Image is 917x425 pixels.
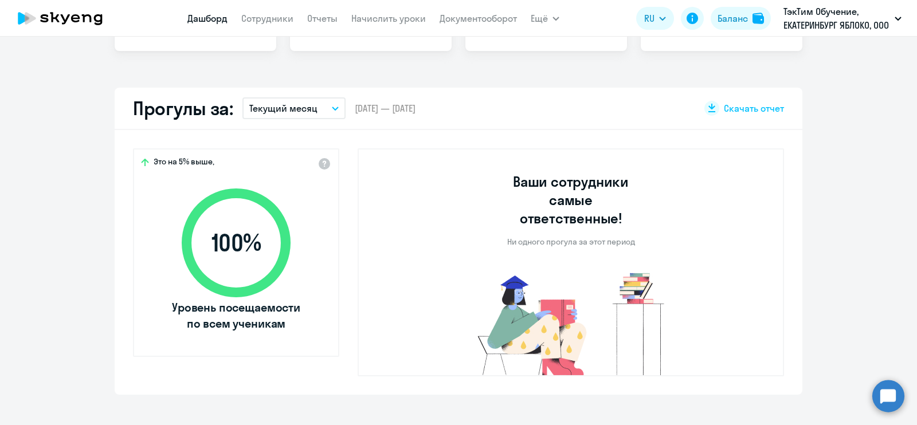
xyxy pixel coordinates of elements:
a: Дашборд [187,13,228,24]
h2: Прогулы за: [133,97,233,120]
img: no-truants [456,270,686,375]
span: Это на 5% выше, [154,156,214,170]
a: Документооборот [440,13,517,24]
div: Баланс [718,11,748,25]
a: Сотрудники [241,13,293,24]
button: Балансbalance [711,7,771,30]
a: Начислить уроки [351,13,426,24]
button: ТэкТим Обучение, ЕКАТЕРИНБУРГ ЯБЛОКО, ООО [778,5,907,32]
p: Ни одного прогула за этот период [507,237,635,247]
span: Уровень посещаемости по всем ученикам [170,300,302,332]
span: Скачать отчет [724,102,784,115]
span: 100 % [170,229,302,257]
button: Ещё [531,7,559,30]
button: RU [636,7,674,30]
p: Текущий месяц [249,101,318,115]
span: Ещё [531,11,548,25]
span: [DATE] — [DATE] [355,102,416,115]
span: RU [644,11,655,25]
h3: Ваши сотрудники самые ответственные! [497,172,645,227]
button: Текущий месяц [242,97,346,119]
img: balance [753,13,764,24]
a: Отчеты [307,13,338,24]
p: ТэкТим Обучение, ЕКАТЕРИНБУРГ ЯБЛОКО, ООО [783,5,890,32]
